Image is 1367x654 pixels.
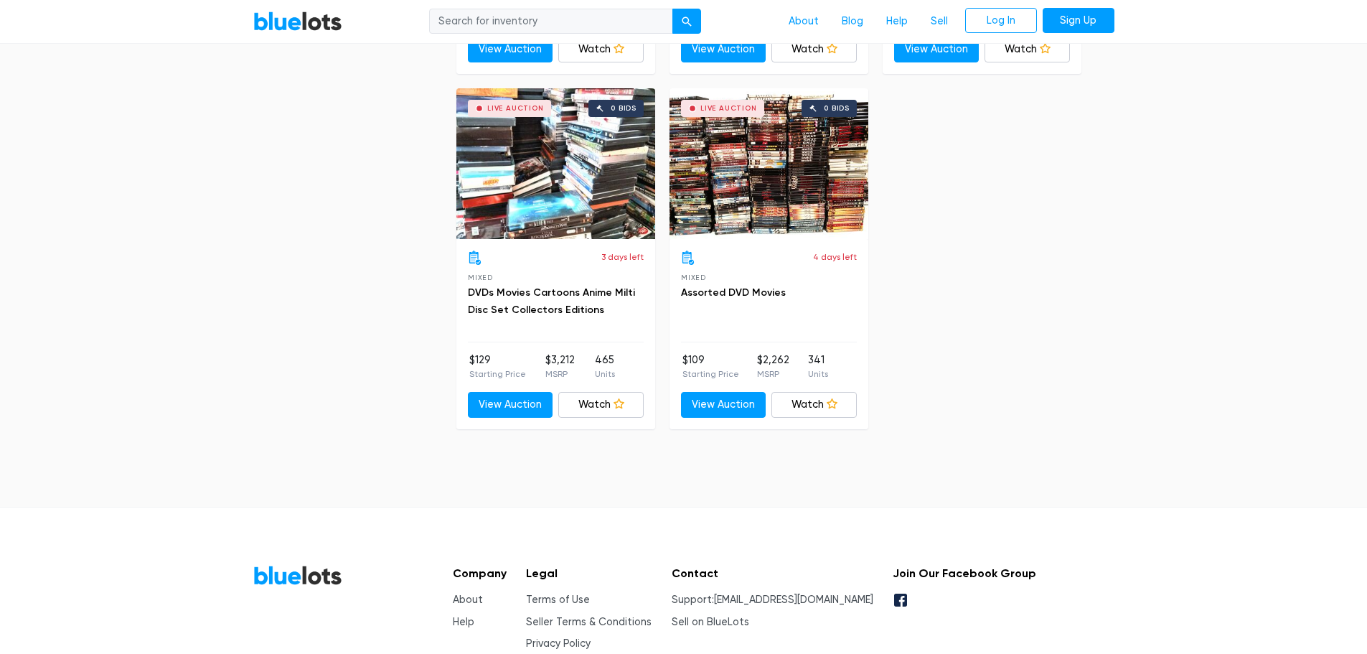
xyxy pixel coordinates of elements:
[777,8,830,35] a: About
[771,392,857,418] a: Watch
[771,37,857,62] a: Watch
[681,37,766,62] a: View Auction
[813,251,857,263] p: 4 days left
[757,368,789,380] p: MSRP
[526,616,652,628] a: Seller Terms & Conditions
[253,565,342,586] a: BlueLots
[468,37,553,62] a: View Auction
[526,637,591,650] a: Privacy Policy
[468,392,553,418] a: View Auction
[453,616,474,628] a: Help
[893,566,1036,580] h5: Join Our Facebook Group
[681,274,706,281] span: Mixed
[468,274,493,281] span: Mixed
[830,8,875,35] a: Blog
[672,592,873,608] li: Support:
[487,105,544,112] div: Live Auction
[965,8,1037,34] a: Log In
[682,352,739,381] li: $109
[595,352,615,381] li: 465
[453,566,507,580] h5: Company
[875,8,919,35] a: Help
[681,392,766,418] a: View Auction
[985,37,1070,62] a: Watch
[808,368,828,380] p: Units
[545,368,575,380] p: MSRP
[1043,8,1114,34] a: Sign Up
[611,105,636,112] div: 0 bids
[545,352,575,381] li: $3,212
[601,251,644,263] p: 3 days left
[670,88,868,239] a: Live Auction 0 bids
[919,8,959,35] a: Sell
[558,37,644,62] a: Watch
[453,594,483,606] a: About
[672,566,873,580] h5: Contact
[700,105,757,112] div: Live Auction
[808,352,828,381] li: 341
[824,105,850,112] div: 0 bids
[468,286,635,316] a: DVDs Movies Cartoons Anime Milti Disc Set Collectors Editions
[456,88,655,239] a: Live Auction 0 bids
[469,352,526,381] li: $129
[429,9,673,34] input: Search for inventory
[714,594,873,606] a: [EMAIL_ADDRESS][DOMAIN_NAME]
[681,286,786,299] a: Assorted DVD Movies
[526,566,652,580] h5: Legal
[894,37,980,62] a: View Auction
[595,368,615,380] p: Units
[526,594,590,606] a: Terms of Use
[672,616,749,628] a: Sell on BlueLots
[253,11,342,32] a: BlueLots
[469,368,526,380] p: Starting Price
[757,352,789,381] li: $2,262
[682,368,739,380] p: Starting Price
[558,392,644,418] a: Watch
